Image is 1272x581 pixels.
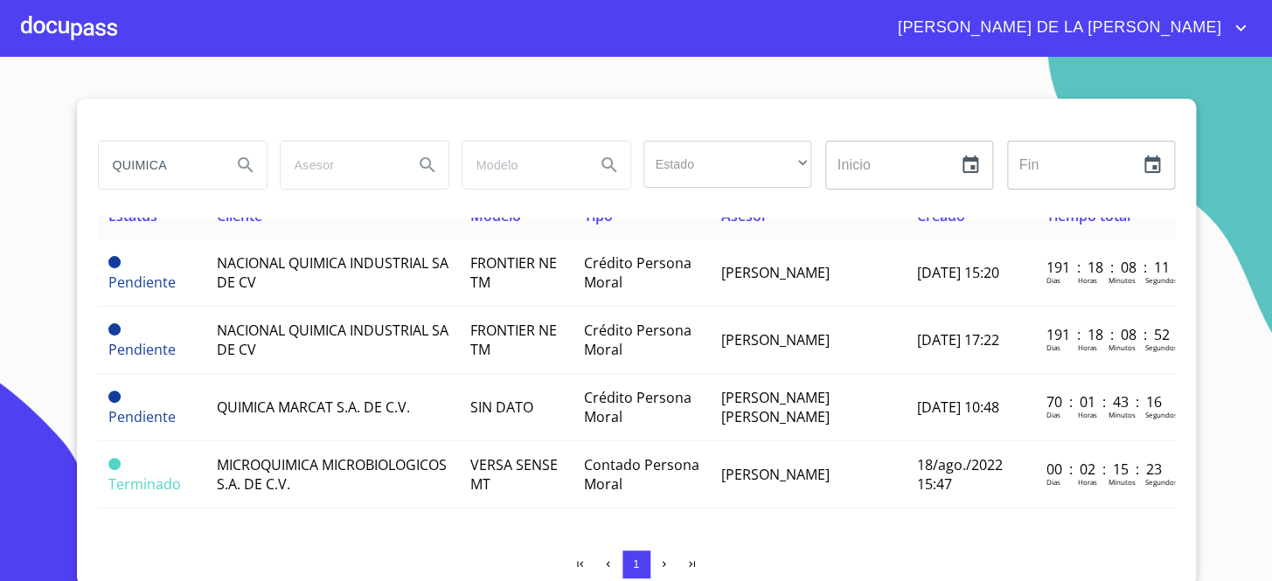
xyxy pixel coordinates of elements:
p: 191 : 18 : 08 : 11 [1046,258,1164,277]
p: Horas [1077,342,1096,352]
span: Pendiente [108,256,121,268]
input: search [99,142,218,189]
input: search [462,142,581,189]
span: Terminado [108,458,121,470]
span: Crédito Persona Moral [583,321,691,359]
span: Crédito Persona Moral [583,253,691,292]
p: 00 : 02 : 15 : 23 [1046,460,1164,479]
span: 18/ago./2022 15:47 [916,455,1002,494]
button: 1 [622,550,650,578]
span: [DATE] 15:20 [916,263,998,282]
p: Segundos [1144,342,1177,352]
span: [PERSON_NAME] [721,263,830,282]
span: Crédito Persona Moral [583,388,691,426]
span: MICROQUIMICA MICROBIOLOGICOS S.A. DE C.V. [217,455,447,494]
span: NACIONAL QUIMICA INDUSTRIAL SA DE CV [217,253,448,292]
p: Horas [1077,275,1096,285]
span: [PERSON_NAME] [721,465,830,484]
button: Search [407,144,448,186]
span: Pendiente [108,273,176,292]
p: Dias [1046,275,1060,285]
span: FRONTIER NE TM [470,253,557,292]
p: 70 : 01 : 43 : 16 [1046,392,1164,412]
p: Segundos [1144,477,1177,487]
span: Pendiente [108,340,176,359]
p: 191 : 18 : 08 : 52 [1046,325,1164,344]
p: Dias [1046,342,1060,352]
p: Segundos [1144,275,1177,285]
span: Terminado [108,474,181,494]
span: 1 [633,557,639,571]
p: Horas [1077,410,1096,419]
button: account of current user [885,14,1251,42]
span: FRONTIER NE TM [470,321,557,359]
span: [DATE] 10:48 [916,398,998,417]
p: Horas [1077,477,1096,487]
span: [DATE] 17:22 [916,330,998,349]
span: VERSA SENSE MT [470,455,558,494]
span: NACIONAL QUIMICA INDUSTRIAL SA DE CV [217,321,448,359]
input: search [281,142,400,189]
span: Pendiente [108,407,176,426]
button: Search [225,144,267,186]
span: [PERSON_NAME] [721,330,830,349]
div: ​ [643,141,811,188]
span: Pendiente [108,391,121,403]
p: Dias [1046,477,1060,487]
p: Dias [1046,410,1060,419]
span: [PERSON_NAME] [PERSON_NAME] [721,388,830,426]
span: [PERSON_NAME] DE LA [PERSON_NAME] [885,14,1230,42]
span: Pendiente [108,323,121,335]
span: SIN DATO [470,398,533,417]
span: QUIMICA MARCAT S.A. DE C.V. [217,398,410,417]
p: Minutos [1108,342,1135,352]
p: Minutos [1108,410,1135,419]
p: Minutos [1108,477,1135,487]
p: Segundos [1144,410,1177,419]
p: Minutos [1108,275,1135,285]
span: Contado Persona Moral [583,455,699,494]
button: Search [588,144,630,186]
